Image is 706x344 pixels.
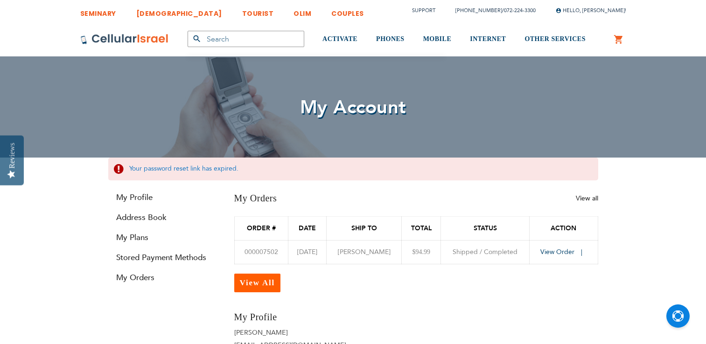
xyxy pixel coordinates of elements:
div: Your password reset link has expired. [108,158,598,180]
div: Reviews [8,143,16,168]
a: TOURIST [242,2,274,20]
img: Cellular Israel Logo [80,34,169,45]
a: SEMINARY [80,2,116,20]
th: Status [441,216,530,240]
span: OTHER SERVICES [524,35,586,42]
span: My Account [300,95,406,120]
a: Support [412,7,435,14]
th: Order # [234,216,288,240]
a: OLIM [294,2,311,20]
input: Search [188,31,304,47]
h3: My Orders [234,192,277,205]
a: My Plans [108,232,220,243]
a: MOBILE [423,22,452,57]
span: View Order [540,248,574,256]
a: Stored Payment Methods [108,252,220,263]
h3: My Profile [234,311,409,323]
a: My Profile [108,192,220,203]
li: / [446,4,536,17]
a: [PHONE_NUMBER] [455,7,502,14]
a: 072-224-3300 [504,7,536,14]
td: Shipped / Completed [441,240,530,264]
td: [PERSON_NAME] [327,240,402,264]
a: Address Book [108,212,220,223]
td: [DATE] [288,240,327,264]
span: View All [240,278,275,287]
a: View Order [540,248,587,256]
td: 000007502 [234,240,288,264]
li: [PERSON_NAME] [234,328,409,337]
span: MOBILE [423,35,452,42]
th: Date [288,216,327,240]
span: PHONES [376,35,405,42]
a: INTERNET [470,22,506,57]
a: COUPLES [331,2,364,20]
span: Hello, [PERSON_NAME]! [556,7,626,14]
a: My Orders [108,272,220,283]
th: Action [530,216,598,240]
th: Total [402,216,441,240]
span: ACTIVATE [322,35,357,42]
span: $94.99 [412,248,430,255]
a: View All [234,274,281,292]
span: INTERNET [470,35,506,42]
a: [DEMOGRAPHIC_DATA] [136,2,222,20]
a: View all [576,194,598,203]
a: PHONES [376,22,405,57]
a: OTHER SERVICES [524,22,586,57]
a: ACTIVATE [322,22,357,57]
th: Ship To [327,216,402,240]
